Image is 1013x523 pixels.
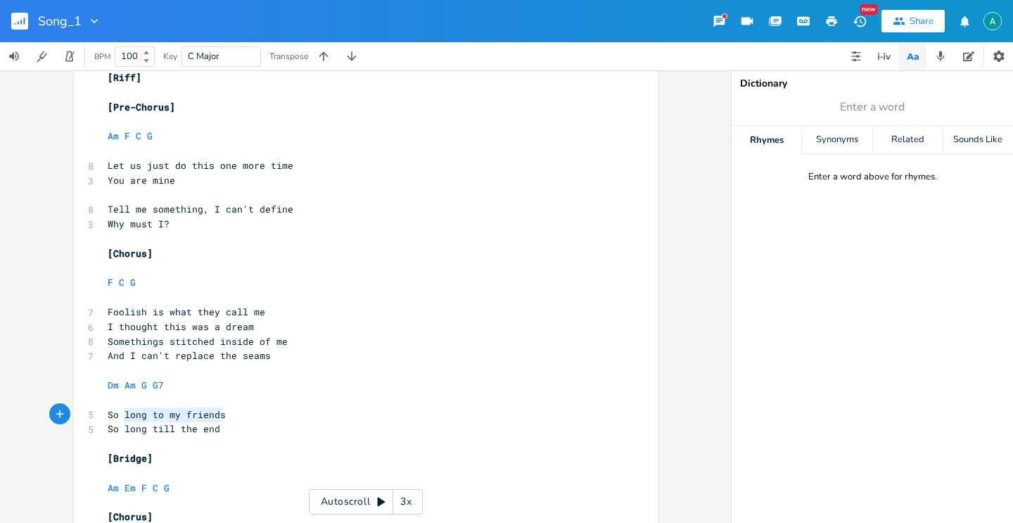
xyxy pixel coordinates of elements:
span: F [141,481,147,494]
span: F [108,276,113,289]
span: G [147,130,153,142]
span: G [164,481,170,494]
span: Dm [108,379,119,391]
span: You are mine [108,174,175,187]
span: Am [108,481,119,494]
span: So long till the end [108,422,220,435]
div: Enter a word above for rhymes. [808,171,937,183]
div: Related [873,126,943,154]
span: G [141,379,147,391]
span: Let us just do this one more time [108,159,293,172]
div: Dictionary [740,79,1005,89]
div: Transpose [269,52,308,61]
div: Synonyms [802,126,872,154]
span: Am [125,379,136,391]
span: G7 [153,379,164,391]
span: C [153,481,158,494]
div: BPM [94,53,110,61]
img: Alex [983,12,1002,30]
span: Em [125,481,136,494]
span: And I can't replace the seams [108,349,271,362]
span: I thought this was a dream [108,320,254,333]
div: Sounds Like [943,126,1013,154]
span: [Pre-Chorus] [108,101,175,113]
button: New [846,8,874,34]
span: Somethings stitched inside of me [108,335,288,348]
span: [Chorus] [108,510,153,523]
span: G [130,276,136,289]
span: C [136,130,141,142]
div: 3x [393,489,419,515]
span: C [119,276,125,289]
button: Share [881,10,945,32]
span: Tell me something, I can't define [108,203,293,215]
div: Key [163,52,177,61]
span: C Major [188,50,219,63]
span: Am [108,130,119,142]
div: Share [910,15,934,27]
span: [Bridge] [108,452,153,465]
span: So long to my friends [108,408,226,421]
span: [Riff] [108,71,141,84]
span: Song_1 [38,15,82,27]
span: Enter a word [840,99,905,115]
span: [Chorus] [108,247,153,260]
span: Why must I? [108,218,170,230]
span: Foolish is what they call me [108,305,265,318]
div: New [860,4,878,15]
span: F [125,130,130,142]
div: Autoscroll [309,489,423,515]
div: Rhymes [732,126,801,154]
